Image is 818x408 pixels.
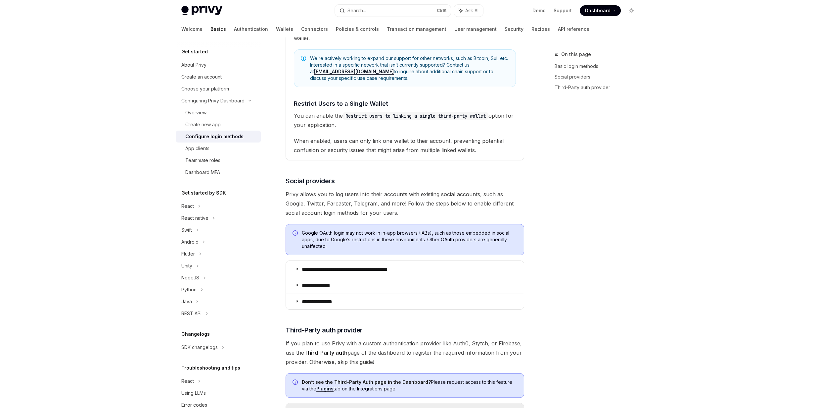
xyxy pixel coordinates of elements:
code: Restrict users to linking a single third-party wallet [343,112,488,120]
div: SDK changelogs [181,343,218,351]
span: Ctrl K [437,8,447,13]
div: Teammate roles [185,156,220,164]
span: Third-Party auth provider [286,325,363,335]
a: Recipes [531,21,550,37]
div: Configure login methods [185,133,244,141]
a: Create new app [176,119,261,131]
svg: Note [301,56,306,61]
div: Using LLMs [181,389,206,397]
a: Basics [210,21,226,37]
a: Welcome [181,21,203,37]
span: On this page [561,50,591,58]
a: Create an account [176,71,261,83]
button: Toggle dark mode [626,5,637,16]
div: Python [181,286,197,294]
div: Search... [347,7,366,15]
a: Using LLMs [176,387,261,399]
a: Connectors [301,21,328,37]
div: About Privy [181,61,206,69]
a: Security [505,21,523,37]
div: REST API [181,310,202,318]
h5: Get started [181,48,208,56]
img: light logo [181,6,222,15]
button: Ask AI [454,5,483,17]
a: Overview [176,107,261,119]
span: Dashboard [585,7,611,14]
a: [EMAIL_ADDRESS][DOMAIN_NAME] [314,69,394,75]
div: Overview [185,109,206,117]
span: We’re actively working to expand our support for other networks, such as Bitcoin, Sui, etc. Inter... [310,55,509,82]
div: NodeJS [181,274,199,282]
a: Teammate roles [176,154,261,166]
div: Choose your platform [181,85,229,93]
a: Social providers [555,72,642,82]
a: Wallets [276,21,293,37]
strong: Third-Party auth [304,349,347,356]
div: Android [181,238,199,246]
a: Demo [532,7,546,14]
a: App clients [176,143,261,154]
a: Configure login methods [176,131,261,143]
span: Restrict Users to a Single Wallet [294,99,388,108]
div: Flutter [181,250,195,258]
div: Configuring Privy Dashboard [181,97,245,105]
button: Search...CtrlK [335,5,451,17]
div: Swift [181,226,192,234]
span: Social providers [286,176,335,186]
a: Choose your platform [176,83,261,95]
a: API reference [558,21,589,37]
a: Dashboard [580,5,621,16]
a: Basic login methods [555,61,642,72]
span: Please request access to this feature via the tab on the Integrations page. [302,379,517,392]
svg: Info [293,379,299,386]
a: Third-Party auth provider [555,82,642,93]
span: You can enable the option for your application. [294,111,516,130]
div: Unity [181,262,192,270]
span: When enabled, users can only link one wallet to their account, preventing potential confusion or ... [294,136,516,155]
h5: Troubleshooting and tips [181,364,240,372]
div: Create new app [185,121,221,129]
div: Create an account [181,73,222,81]
div: Dashboard MFA [185,168,220,176]
div: React [181,202,194,210]
a: Policies & controls [336,21,379,37]
div: App clients [185,145,209,152]
a: Transaction management [387,21,446,37]
h5: Changelogs [181,330,210,338]
a: About Privy [176,59,261,71]
strong: Don’t see the Third-Party Auth page in the Dashboard? [302,379,431,385]
a: Plugins [316,386,334,392]
div: React native [181,214,208,222]
span: Privy allows you to log users into their accounts with existing social accounts, such as Google, ... [286,190,524,217]
a: Authentication [234,21,268,37]
span: If you plan to use Privy with a custom authentication provider like Auth0, Stytch, or Firebase, u... [286,339,524,367]
a: Support [554,7,572,14]
a: User management [454,21,497,37]
h5: Get started by SDK [181,189,226,197]
span: Google OAuth login may not work in in-app browsers (IABs), such as those embedded in social apps,... [302,230,517,250]
span: Ask AI [465,7,478,14]
a: Dashboard MFA [176,166,261,178]
div: Java [181,298,192,306]
div: React [181,377,194,385]
svg: Info [293,230,299,237]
